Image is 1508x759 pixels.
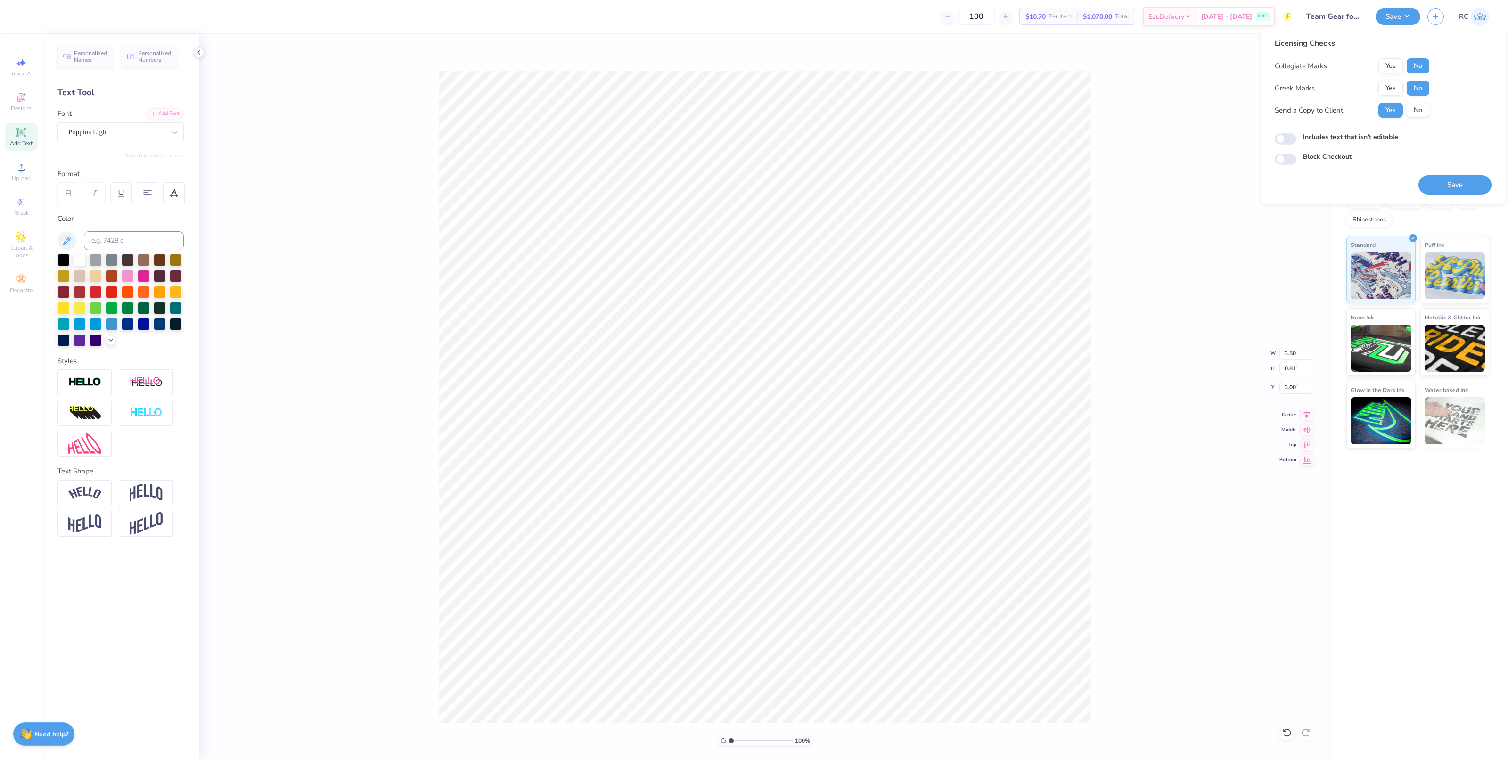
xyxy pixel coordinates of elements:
button: Save [1376,8,1420,25]
label: Font [57,108,72,119]
img: Glow in the Dark Ink [1351,397,1411,444]
label: Includes text that isn't editable [1303,132,1398,142]
span: Glow in the Dark Ink [1351,385,1404,395]
div: Rhinestones [1346,213,1392,227]
span: Per Item [1049,12,1072,22]
img: Shadow [130,376,163,388]
span: Total [1115,12,1129,22]
img: Rise [130,512,163,535]
span: Decorate [10,286,33,294]
span: Top [1279,441,1296,448]
span: RC [1459,11,1468,22]
div: Format [57,169,185,180]
button: Switch to Greek Letters [125,152,184,159]
div: Collegiate Marks [1275,61,1327,72]
input: – – [958,8,995,25]
div: Text Tool [57,86,184,99]
img: Neon Ink [1351,325,1411,372]
span: Greek [14,209,29,217]
button: No [1407,81,1429,96]
div: Styles [57,356,184,367]
span: Standard [1351,240,1376,250]
div: Send a Copy to Client [1275,105,1343,116]
img: Free Distort [68,433,101,454]
img: Metallic & Glitter Ink [1425,325,1485,372]
input: e.g. 7428 c [84,231,184,250]
img: Standard [1351,252,1411,299]
span: Bottom [1279,457,1296,463]
img: Arc [68,487,101,499]
span: Puff Ink [1425,240,1444,250]
span: $1,070.00 [1083,12,1112,22]
span: FREE [1258,13,1268,20]
span: Neon Ink [1351,312,1374,322]
span: Est. Delivery [1148,12,1184,22]
img: 3d Illusion [68,406,101,421]
span: Metallic & Glitter Ink [1425,312,1480,322]
span: Add Text [10,139,33,147]
div: Add Font [147,108,184,119]
button: Yes [1378,81,1403,96]
div: Licensing Checks [1275,38,1429,49]
span: Water based Ink [1425,385,1468,395]
img: Rio Cabojoc [1471,8,1489,26]
label: Block Checkout [1303,152,1352,162]
a: RC [1459,8,1489,26]
span: Personalized Names [74,50,107,63]
span: Middle [1279,426,1296,433]
img: Stroke [68,377,101,388]
button: Yes [1378,58,1403,73]
div: Color [57,213,184,224]
span: $10.70 [1025,12,1046,22]
img: Negative Space [130,408,163,418]
img: Arch [130,484,163,502]
img: Puff Ink [1425,252,1485,299]
span: Clipart & logos [5,244,38,259]
span: Designs [11,105,32,112]
div: Greek Marks [1275,83,1315,94]
button: No [1407,103,1429,118]
img: Water based Ink [1425,397,1485,444]
button: Save [1418,175,1492,195]
button: No [1407,58,1429,73]
span: Personalized Numbers [138,50,172,63]
span: Center [1279,411,1296,418]
button: Yes [1378,103,1403,118]
strong: Need help? [34,730,68,739]
input: Untitled Design [1299,7,1369,26]
span: [DATE] - [DATE] [1201,12,1252,22]
span: 100 % [795,736,810,745]
img: Flag [68,514,101,533]
span: Upload [12,174,31,182]
div: Text Shape [57,466,184,477]
span: Image AI [10,70,33,77]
